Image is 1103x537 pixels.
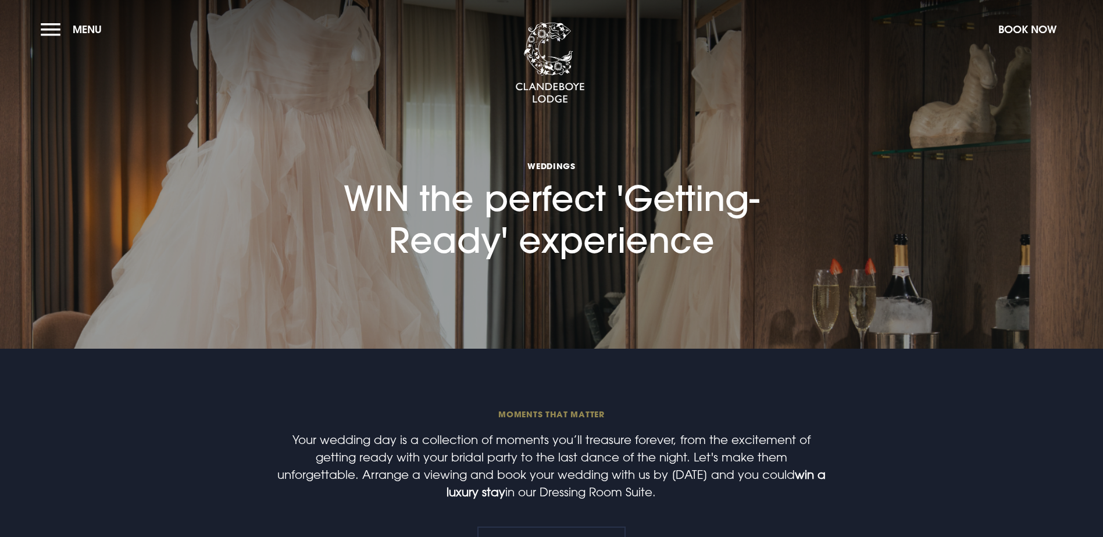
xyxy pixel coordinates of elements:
[274,431,828,500] p: Your wedding day is a collection of moments you’ll treasure forever, from the excitement of getti...
[515,23,585,104] img: Clandeboye Lodge
[41,17,108,42] button: Menu
[319,160,784,171] span: Weddings
[319,94,784,260] h1: WIN the perfect 'Getting-Ready' experience
[73,23,102,36] span: Menu
[274,409,828,420] span: MOMENTS THAT MATTER
[993,17,1062,42] button: Book Now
